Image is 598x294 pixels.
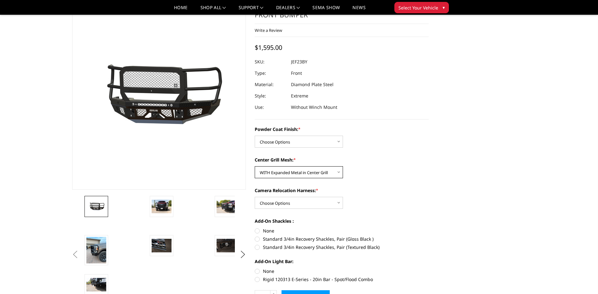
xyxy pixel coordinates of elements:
[255,27,282,33] a: Write a Review
[566,264,598,294] iframe: Chat Widget
[291,90,308,102] dd: Extreme
[86,202,106,211] img: 2023-2025 Ford F250-350 - FT Series - Extreme Front Bumper
[255,156,429,163] label: Center Grill Mesh:
[86,237,106,263] img: 2023-2025 Ford F250-350 - FT Series - Extreme Front Bumper
[255,126,429,132] label: Powder Coat Finish:
[291,79,334,90] dd: Diamond Plate Steel
[255,236,429,242] label: Standard 3/4in Recovery Shackles, Pair (Gloss Black )
[312,5,340,15] a: SEMA Show
[71,250,80,259] button: Previous
[255,56,286,68] dt: SKU:
[86,278,106,291] img: 2023-2025 Ford F250-350 - FT Series - Extreme Front Bumper
[276,5,300,15] a: Dealers
[291,68,302,79] dd: Front
[255,218,429,224] label: Add-On Shackles :
[255,227,429,234] label: None
[217,239,236,252] img: 2023-2025 Ford F250-350 - FT Series - Extreme Front Bumper
[255,79,286,90] dt: Material:
[255,102,286,113] dt: Use:
[255,90,286,102] dt: Style:
[255,43,282,52] span: $1,595.00
[239,5,264,15] a: Support
[255,187,429,194] label: Camera Relocation Harness:
[291,102,337,113] dd: Without Winch Mount
[152,239,171,252] img: 2023-2025 Ford F250-350 - FT Series - Extreme Front Bumper
[291,56,307,68] dd: JEF23BY
[174,5,188,15] a: Home
[255,276,429,283] label: Rigid 120313 E-Series - 20in Bar - Spot/Flood Combo
[255,244,429,250] label: Standard 3/4in Recovery Shackles, Pair (Textured Black)
[255,258,429,265] label: Add-On Light Bar:
[152,200,171,213] img: 2023-2025 Ford F250-350 - FT Series - Extreme Front Bumper
[217,200,236,213] img: 2023-2025 Ford F250-350 - FT Series - Extreme Front Bumper
[200,5,226,15] a: shop all
[398,4,438,11] span: Select Your Vehicle
[394,2,449,13] button: Select Your Vehicle
[72,0,246,190] a: 2023-2025 Ford F250-350 - FT Series - Extreme Front Bumper
[443,4,445,11] span: ▾
[255,268,429,274] label: None
[255,68,286,79] dt: Type:
[352,5,365,15] a: News
[238,250,247,259] button: Next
